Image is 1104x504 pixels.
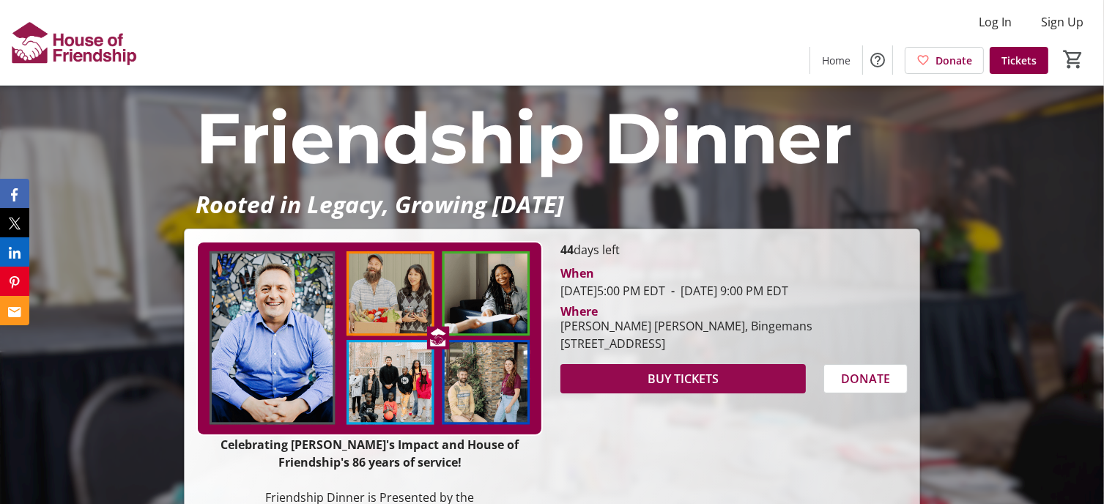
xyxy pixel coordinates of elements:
[810,47,862,74] a: Home
[560,335,812,352] div: [STREET_ADDRESS]
[822,53,851,68] span: Home
[560,264,594,282] div: When
[196,241,543,436] img: Campaign CTA Media Photo
[560,305,598,317] div: Where
[1001,53,1037,68] span: Tickets
[841,370,890,388] span: DONATE
[560,242,574,258] span: 44
[665,283,681,299] span: -
[1029,10,1095,34] button: Sign Up
[905,47,984,74] a: Donate
[560,364,805,393] button: BUY TICKETS
[1041,13,1083,31] span: Sign Up
[967,10,1023,34] button: Log In
[979,13,1012,31] span: Log In
[9,6,139,79] img: House of Friendship's Logo
[196,188,564,220] em: Rooted in Legacy, Growing [DATE]
[1060,46,1086,73] button: Cart
[560,317,812,335] div: [PERSON_NAME] [PERSON_NAME], Bingemans
[823,364,908,393] button: DONATE
[990,47,1048,74] a: Tickets
[560,241,907,259] p: days left
[936,53,972,68] span: Donate
[665,283,788,299] span: [DATE] 9:00 PM EDT
[648,370,719,388] span: BUY TICKETS
[863,45,892,75] button: Help
[560,283,665,299] span: [DATE] 5:00 PM EDT
[221,437,519,470] strong: Celebrating [PERSON_NAME]'s Impact and House of Friendship's 86 years of service!
[196,95,852,181] span: Friendship Dinner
